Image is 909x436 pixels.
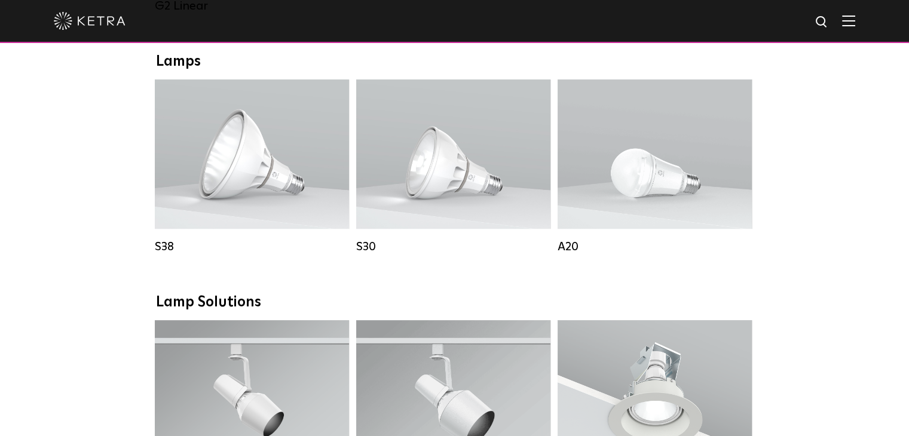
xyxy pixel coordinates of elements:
img: ketra-logo-2019-white [54,12,126,30]
img: search icon [815,15,830,30]
a: A20 Lumen Output:600 / 800Colors:White / BlackBase Type:E26 Edison Base / GU24Beam Angles:Omni-Di... [558,79,752,254]
div: Lamps [156,53,754,70]
div: S30 [356,240,550,254]
div: Lamp Solutions [156,294,754,311]
img: Hamburger%20Nav.svg [842,15,855,26]
div: S38 [155,240,349,254]
div: A20 [558,240,752,254]
a: S38 Lumen Output:1100Colors:White / BlackBase Type:E26 Edison Base / GU24Beam Angles:10° / 25° / ... [155,79,349,254]
a: S30 Lumen Output:1100Colors:White / BlackBase Type:E26 Edison Base / GU24Beam Angles:15° / 25° / ... [356,79,550,254]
